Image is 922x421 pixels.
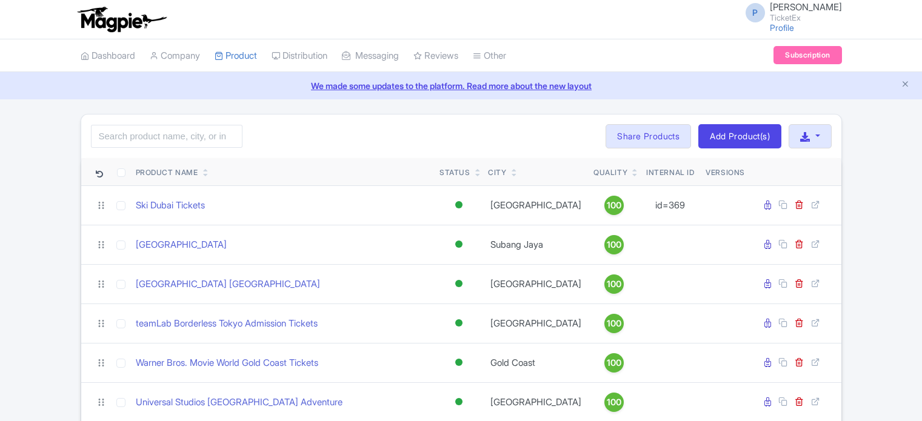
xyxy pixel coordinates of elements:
a: [GEOGRAPHIC_DATA] [GEOGRAPHIC_DATA] [136,277,320,291]
span: 100 [607,317,621,330]
th: Internal ID [640,158,701,186]
a: Universal Studios [GEOGRAPHIC_DATA] Adventure [136,396,342,409]
a: 100 [593,353,635,373]
span: [PERSON_NAME] [770,1,842,13]
a: We made some updates to the platform. Read more about the new layout [7,79,915,92]
a: Dashboard [81,39,135,73]
button: Close announcement [901,78,910,92]
a: 100 [593,314,635,333]
div: Active [453,236,465,253]
td: [GEOGRAPHIC_DATA] [483,303,589,343]
a: 100 [593,274,635,294]
a: 100 [593,235,635,254]
td: Subang Jaya [483,225,589,264]
span: 100 [607,356,621,370]
span: 100 [607,199,621,212]
div: Quality [593,167,627,178]
small: TicketEx [770,14,842,22]
td: id=369 [640,185,701,225]
div: Status [439,167,470,178]
a: P [PERSON_NAME] TicketEx [738,2,842,22]
a: Subscription [773,46,841,64]
a: Other [473,39,506,73]
div: Active [453,314,465,332]
div: Active [453,196,465,214]
a: Reset sort order [96,171,107,178]
a: Company [150,39,200,73]
div: City [488,167,506,178]
a: Warner Bros. Movie World Gold Coast Tickets [136,356,318,370]
a: Ski Dubai Tickets [136,199,205,213]
div: Active [453,275,465,293]
span: P [746,3,765,22]
a: teamLab Borderless Tokyo Admission Tickets [136,317,318,331]
a: Share Products [606,124,691,148]
a: 100 [593,196,635,215]
span: 100 [607,396,621,409]
a: Profile [770,22,794,33]
div: Active [453,354,465,371]
span: 100 [607,277,621,291]
th: Versions [701,158,750,186]
div: Product Name [136,167,198,178]
a: 100 [593,393,635,412]
div: Active [453,393,465,411]
a: Reviews [413,39,458,73]
a: Product [215,39,257,73]
td: [GEOGRAPHIC_DATA] [483,264,589,303]
a: Distribution [272,39,327,73]
td: Gold Coast [483,343,589,382]
span: 100 [607,238,621,251]
img: logo-ab69f6fb50320c5b225c76a69d11143b.png [75,6,169,33]
input: Search product name, city, or interal id [91,125,242,148]
td: [GEOGRAPHIC_DATA] [483,185,589,225]
a: Messaging [342,39,399,73]
a: Add Product(s) [698,124,781,148]
a: [GEOGRAPHIC_DATA] [136,238,227,252]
